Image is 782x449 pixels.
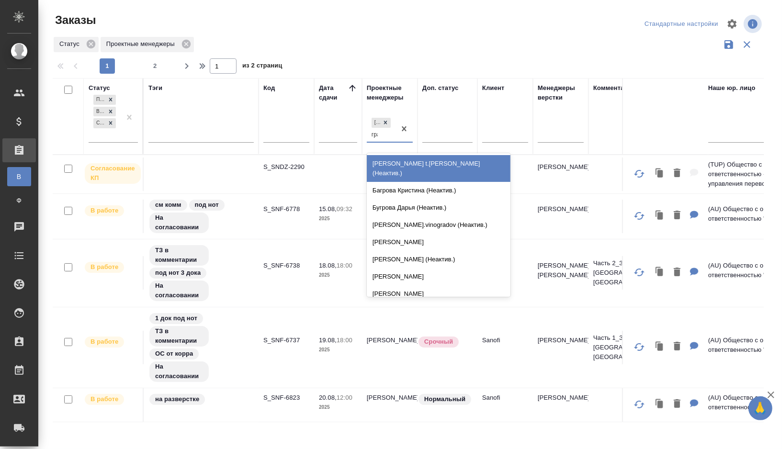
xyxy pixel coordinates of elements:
[651,337,669,357] button: Клонировать
[362,200,418,233] td: [PERSON_NAME]
[337,394,352,401] p: 12:00
[242,60,283,74] span: из 2 страниц
[367,216,510,234] div: [PERSON_NAME].vinogradov (Неактив.)
[147,61,163,71] span: 2
[155,268,201,278] p: под нот 3 дока
[593,83,660,93] div: Комментарии для КМ
[628,393,651,416] button: Обновить
[538,393,584,403] p: [PERSON_NAME]
[319,403,357,412] p: 2025
[367,155,510,182] div: [PERSON_NAME] t.[PERSON_NAME] (Неактив.)
[651,263,669,282] button: Клонировать
[53,12,96,28] span: Заказы
[319,205,337,213] p: 15.08,
[538,336,584,345] p: [PERSON_NAME]
[91,206,118,215] p: В работе
[337,337,352,344] p: 18:00
[367,199,510,216] div: Бугрова Дарья (Неактив.)
[155,246,203,265] p: ТЗ в комментарии
[482,393,528,403] p: Sanofi
[84,336,138,348] div: Выставляет ПМ после принятия заказа от КМа
[155,314,197,323] p: 1 док под нот
[337,262,352,269] p: 18:00
[418,393,473,406] div: Статус по умолчанию для стандартных заказов
[362,157,418,191] td: [PERSON_NAME]
[91,394,118,404] p: В работе
[593,333,699,362] p: Часть 1_Заказ Swift, [GEOGRAPHIC_DATA], [GEOGRAPHIC_DATA]
[708,83,756,93] div: Наше юр. лицо
[669,206,685,225] button: Удалить
[738,35,756,54] button: Сбросить фильтры
[418,336,473,348] div: Выставляется автоматически, если на указанный объем услуг необходимо больше времени в стандартном...
[263,393,309,403] p: S_SNF-6823
[669,164,685,183] button: Удалить
[367,285,510,303] div: [PERSON_NAME]
[148,393,254,406] div: на разверстке
[685,337,703,357] button: Для КМ: Часть 1_Заказ Swift, Patheon, Sittendorf
[538,261,584,280] p: [PERSON_NAME], [PERSON_NAME]
[319,394,337,401] p: 20.08,
[263,83,275,93] div: Код
[651,394,669,414] button: Клонировать
[593,258,699,287] p: Часть 2_Заказ Swift, [GEOGRAPHIC_DATA], [GEOGRAPHIC_DATA]
[642,17,721,32] div: split button
[367,182,510,199] div: Багрова Кристина (Неактив.)
[92,106,117,118] div: Подтвержден, В работе, Согласование КП
[263,261,309,270] p: S_SNF-6738
[84,204,138,217] div: Выставляет ПМ после принятия заказа от КМа
[155,200,181,210] p: см комм
[362,388,418,422] td: [PERSON_NAME]
[669,394,685,414] button: Удалить
[7,191,31,210] a: Ф
[155,281,203,300] p: На согласовании
[148,83,162,93] div: Тэги
[91,337,118,347] p: В работе
[744,15,764,33] span: Посмотреть информацию
[367,268,510,285] div: [PERSON_NAME]
[155,213,203,232] p: На согласовании
[155,326,203,346] p: ТЗ в комментарии
[482,83,504,93] div: Клиент
[319,262,337,269] p: 18.08,
[538,204,584,214] p: [PERSON_NAME]
[101,37,194,52] div: Проектные менеджеры
[12,172,26,181] span: В
[424,394,465,404] p: Нормальный
[319,270,357,280] p: 2025
[367,234,510,251] div: [PERSON_NAME]
[651,164,669,183] button: Клонировать
[685,263,703,282] button: Для КМ: Часть 2_Заказ Swift, Patheon, Sittendorf
[93,95,105,105] div: Подтвержден
[155,394,199,404] p: на разверстке
[54,37,99,52] div: Статус
[367,251,510,268] div: [PERSON_NAME] (Неактив.)
[628,204,651,227] button: Обновить
[147,58,163,74] button: 2
[538,162,584,172] p: [PERSON_NAME]
[424,337,453,347] p: Срочный
[92,94,117,106] div: Подтвержден, В работе, Согласование КП
[155,362,203,381] p: На согласовании
[628,162,651,185] button: Обновить
[91,262,118,272] p: В работе
[628,261,651,284] button: Обновить
[362,331,418,364] td: [PERSON_NAME]
[367,83,413,102] div: Проектные менеджеры
[263,204,309,214] p: S_SNF-6778
[752,398,769,418] span: 🙏
[263,336,309,345] p: S_SNF-6737
[93,107,105,117] div: В работе
[89,83,110,93] div: Статус
[628,336,651,359] button: Обновить
[319,214,357,224] p: 2025
[319,345,357,355] p: 2025
[372,118,380,128] div: [PERSON_NAME]
[422,83,459,93] div: Доп. статус
[669,337,685,357] button: Удалить
[720,35,738,54] button: Сохранить фильтры
[148,312,254,383] div: 1 док под нот, ТЗ в комментарии, ОС от корра, На согласовании
[482,336,528,345] p: Sanofi
[371,117,392,129] div: Горшкова Валентина
[93,118,105,128] div: Согласование КП
[362,256,418,290] td: [PERSON_NAME]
